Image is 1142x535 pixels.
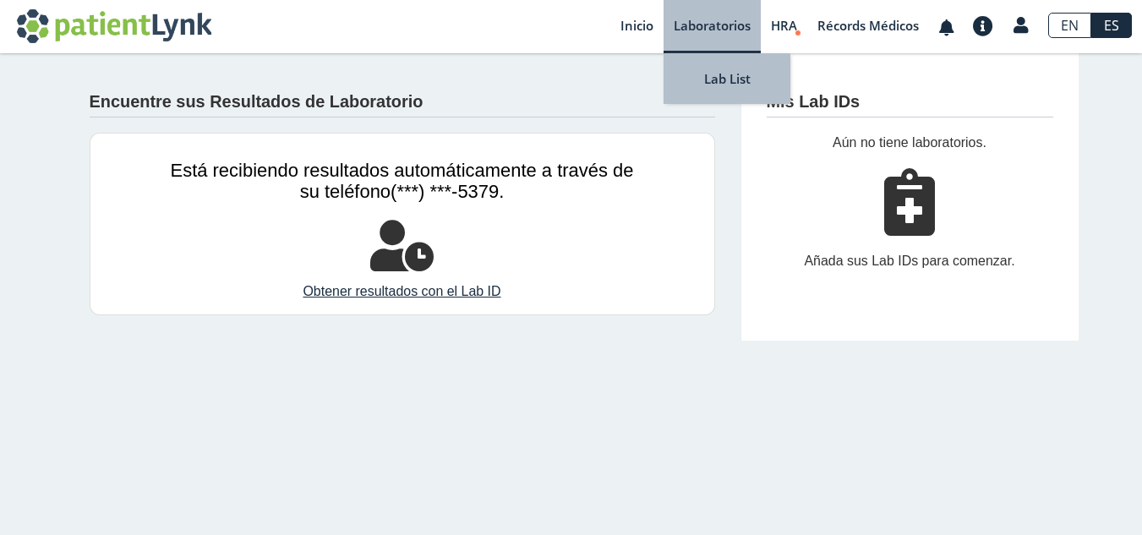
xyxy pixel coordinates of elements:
[171,281,634,302] a: Obtener resultados con el Lab ID
[664,53,790,104] a: Lab List
[771,17,797,34] span: HRA
[171,160,634,202] span: Está recibiendo resultados automáticamente a través de su teléfono
[767,92,861,112] h4: Mis Lab IDs
[1091,13,1132,38] a: ES
[767,251,1053,271] div: Añada sus Lab IDs para comenzar.
[1048,13,1091,38] a: EN
[767,133,1053,153] div: Aún no tiene laboratorios.
[90,92,423,112] h4: Encuentre sus Resultados de Laboratorio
